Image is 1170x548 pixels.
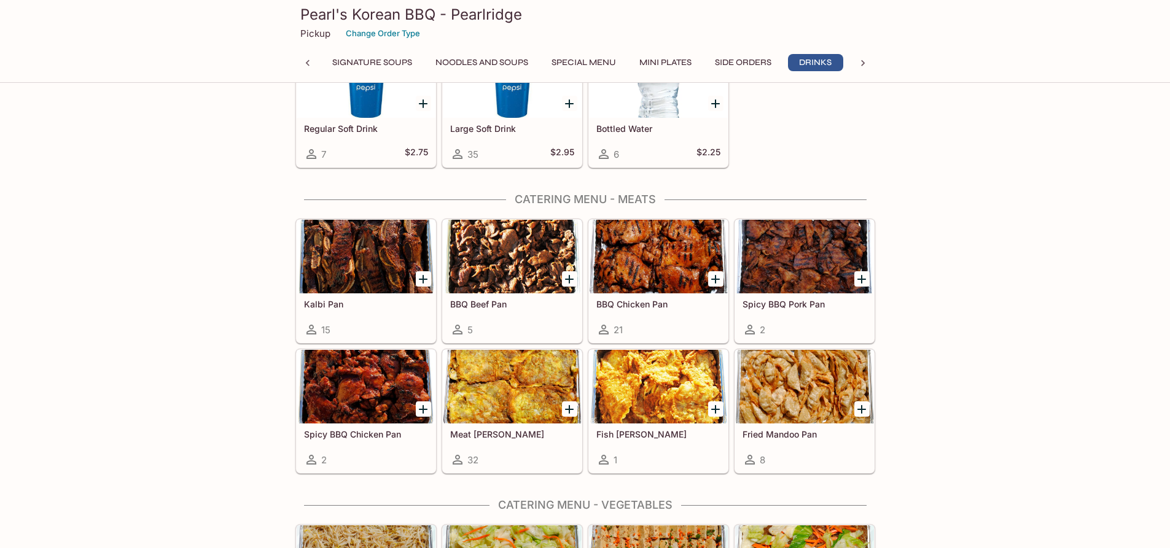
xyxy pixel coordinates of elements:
[296,219,436,343] a: Kalbi Pan15
[588,219,728,343] a: BBQ Chicken Pan21
[300,5,870,24] h3: Pearl's Korean BBQ - Pearlridge
[326,54,419,71] button: Signature Soups
[614,324,623,336] span: 21
[589,220,728,293] div: BBQ Chicken Pan
[304,299,428,309] h5: Kalbi Pan
[450,123,574,134] h5: Large Soft Drink
[297,220,435,293] div: Kalbi Pan
[596,123,720,134] h5: Bottled Water
[296,44,436,168] a: Regular Soft Drink7$2.75
[450,429,574,439] h5: Meat [PERSON_NAME]
[416,401,431,417] button: Add Spicy BBQ Chicken Pan
[442,349,582,473] a: Meat [PERSON_NAME]32
[614,454,617,466] span: 1
[596,429,720,439] h5: Fish [PERSON_NAME]
[405,147,428,161] h5: $2.75
[295,498,875,512] h4: Catering Menu - Vegetables
[614,149,619,160] span: 6
[708,271,723,287] button: Add BBQ Chicken Pan
[321,324,330,336] span: 15
[854,271,870,287] button: Add Spicy BBQ Pork Pan
[443,44,582,118] div: Large Soft Drink
[633,54,698,71] button: Mini Plates
[443,350,582,423] div: Meat Jun Pan
[429,54,535,71] button: Noodles and Soups
[708,401,723,417] button: Add Fish Jun Pan
[562,401,577,417] button: Add Meat Jun Pan
[562,96,577,111] button: Add Large Soft Drink
[442,219,582,343] a: BBQ Beef Pan5
[696,147,720,161] h5: $2.25
[296,349,436,473] a: Spicy BBQ Chicken Pan2
[321,149,326,160] span: 7
[467,454,478,466] span: 32
[304,429,428,439] h5: Spicy BBQ Chicken Pan
[735,219,875,343] a: Spicy BBQ Pork Pan2
[708,54,778,71] button: Side Orders
[416,96,431,111] button: Add Regular Soft Drink
[743,429,867,439] h5: Fried Mandoo Pan
[589,44,728,118] div: Bottled Water
[297,350,435,423] div: Spicy BBQ Chicken Pan
[321,454,327,466] span: 2
[340,24,426,43] button: Change Order Type
[588,44,728,168] a: Bottled Water6$2.25
[735,349,875,473] a: Fried Mandoo Pan8
[735,350,874,423] div: Fried Mandoo Pan
[854,401,870,417] button: Add Fried Mandoo Pan
[550,147,574,161] h5: $2.95
[788,54,843,71] button: Drinks
[443,220,582,293] div: BBQ Beef Pan
[562,271,577,287] button: Add BBQ Beef Pan
[743,299,867,309] h5: Spicy BBQ Pork Pan
[589,350,728,423] div: Fish Jun Pan
[467,149,478,160] span: 35
[735,220,874,293] div: Spicy BBQ Pork Pan
[297,44,435,118] div: Regular Soft Drink
[596,299,720,309] h5: BBQ Chicken Pan
[588,349,728,473] a: Fish [PERSON_NAME]1
[416,271,431,287] button: Add Kalbi Pan
[300,28,330,39] p: Pickup
[295,193,875,206] h4: Catering Menu - Meats
[760,454,765,466] span: 8
[760,324,765,336] span: 2
[545,54,623,71] button: Special Menu
[442,44,582,168] a: Large Soft Drink35$2.95
[708,96,723,111] button: Add Bottled Water
[467,324,473,336] span: 5
[450,299,574,309] h5: BBQ Beef Pan
[304,123,428,134] h5: Regular Soft Drink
